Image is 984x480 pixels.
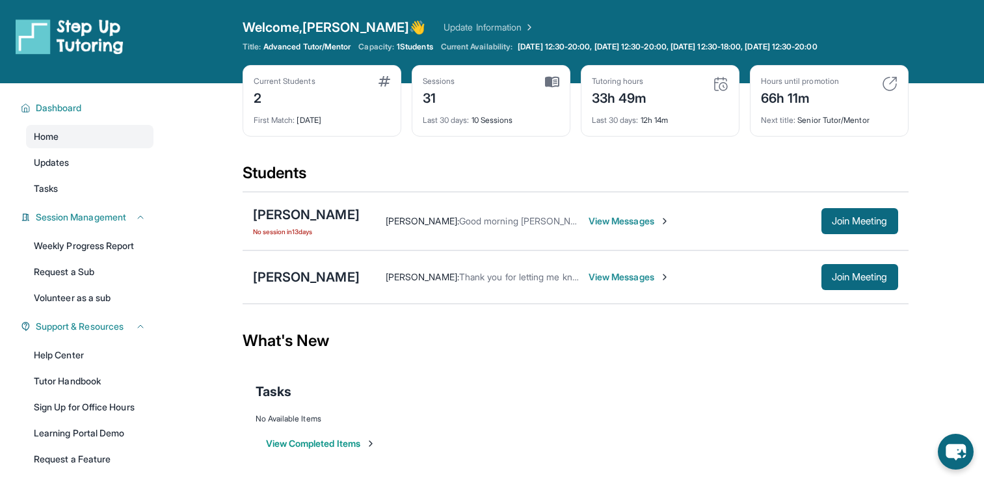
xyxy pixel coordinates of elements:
span: Session Management [36,211,126,224]
button: chat-button [938,434,974,470]
a: Help Center [26,343,153,367]
span: Updates [34,156,70,169]
img: logo [16,18,124,55]
div: 31 [423,87,455,107]
button: View Completed Items [266,437,376,450]
div: 33h 49m [592,87,647,107]
a: Home [26,125,153,148]
a: Tasks [26,177,153,200]
a: Learning Portal Demo [26,421,153,445]
span: First Match : [254,115,295,125]
div: [PERSON_NAME] [253,268,360,286]
span: Current Availability: [441,42,512,52]
a: Updates [26,151,153,174]
img: Chevron-Right [659,216,670,226]
span: Last 30 days : [592,115,639,125]
span: Thank you for letting me know. That is no problem 😊 [459,271,680,282]
a: Sign Up for Office Hours [26,395,153,419]
span: Support & Resources [36,320,124,333]
button: Dashboard [31,101,146,114]
a: Update Information [444,21,535,34]
span: Dashboard [36,101,82,114]
span: Tasks [256,382,291,401]
span: [DATE] 12:30-20:00, [DATE] 12:30-20:00, [DATE] 12:30-18:00, [DATE] 12:30-20:00 [518,42,817,52]
span: [PERSON_NAME] : [386,271,459,282]
button: Join Meeting [821,264,898,290]
button: Support & Resources [31,320,146,333]
div: Students [243,163,909,191]
button: Join Meeting [821,208,898,234]
span: Join Meeting [832,217,888,225]
span: No session in 13 days [253,226,360,237]
div: Sessions [423,76,455,87]
img: Chevron-Right [659,272,670,282]
a: Weekly Progress Report [26,234,153,258]
span: Next title : [761,115,796,125]
div: Hours until promotion [761,76,839,87]
div: [PERSON_NAME] [253,206,360,224]
span: Capacity: [358,42,394,52]
span: [PERSON_NAME] : [386,215,459,226]
div: 10 Sessions [423,107,559,126]
span: Welcome, [PERSON_NAME] 👋 [243,18,426,36]
img: card [545,76,559,88]
span: Advanced Tutor/Mentor [263,42,351,52]
div: No Available Items [256,414,896,424]
span: Join Meeting [832,273,888,281]
div: 2 [254,87,315,107]
img: Chevron Right [522,21,535,34]
a: Request a Feature [26,447,153,471]
img: card [882,76,898,92]
div: 66h 11m [761,87,839,107]
img: card [379,76,390,87]
span: Title: [243,42,261,52]
a: [DATE] 12:30-20:00, [DATE] 12:30-20:00, [DATE] 12:30-18:00, [DATE] 12:30-20:00 [515,42,819,52]
a: Request a Sub [26,260,153,284]
span: Tasks [34,182,58,195]
div: Current Students [254,76,315,87]
img: card [713,76,728,92]
span: View Messages [589,271,670,284]
span: Last 30 days : [423,115,470,125]
div: 12h 14m [592,107,728,126]
div: [DATE] [254,107,390,126]
div: Tutoring hours [592,76,647,87]
div: What's New [243,312,909,369]
span: 1 Students [397,42,433,52]
a: Tutor Handbook [26,369,153,393]
span: View Messages [589,215,670,228]
a: Volunteer as a sub [26,286,153,310]
span: Home [34,130,59,143]
button: Session Management [31,211,146,224]
div: Senior Tutor/Mentor [761,107,898,126]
